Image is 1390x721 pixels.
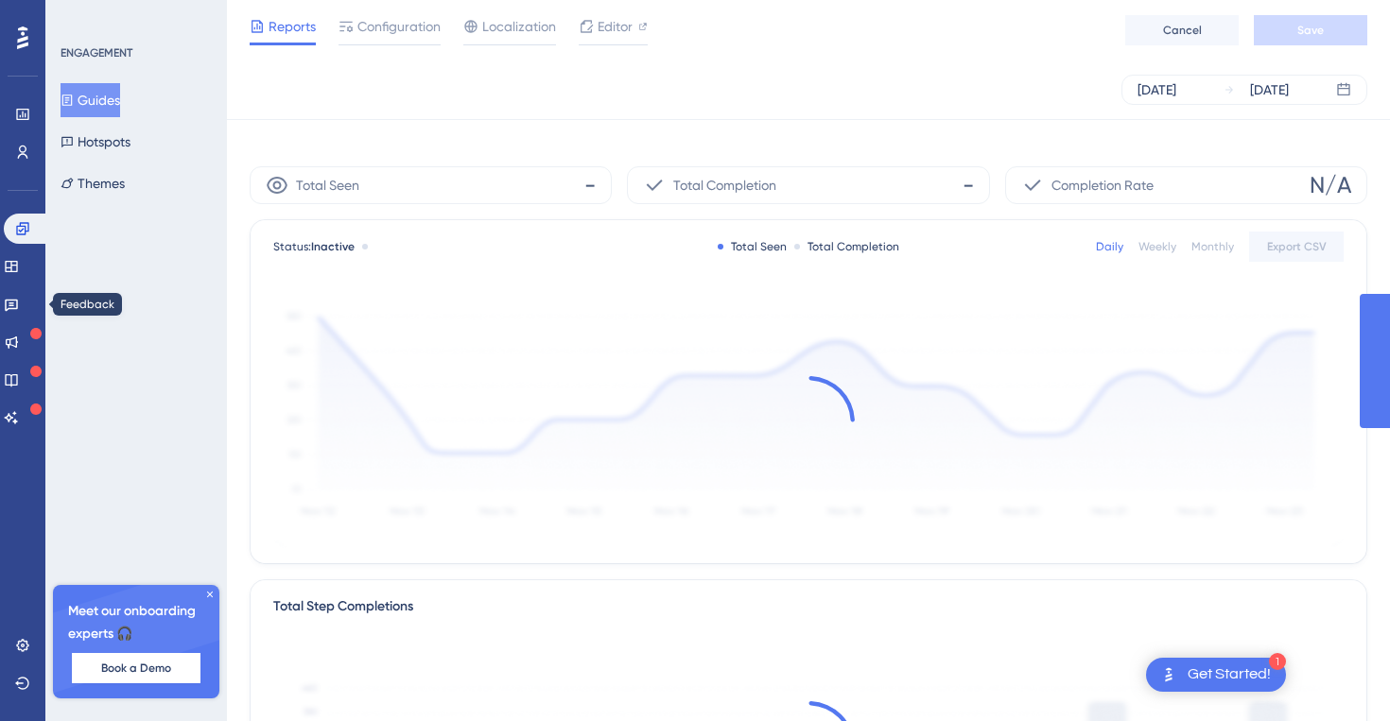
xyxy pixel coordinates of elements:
[61,45,132,60] div: ENGAGEMENT
[1138,78,1176,101] div: [DATE]
[1297,23,1324,38] span: Save
[1051,174,1154,197] span: Completion Rate
[794,239,899,254] div: Total Completion
[718,239,787,254] div: Total Seen
[269,15,316,38] span: Reports
[1096,239,1123,254] div: Daily
[1163,23,1202,38] span: Cancel
[101,661,171,676] span: Book a Demo
[673,174,776,197] span: Total Completion
[482,15,556,38] span: Localization
[311,240,355,253] span: Inactive
[1250,78,1289,101] div: [DATE]
[1254,15,1367,45] button: Save
[61,83,120,117] button: Guides
[61,166,125,200] button: Themes
[1188,664,1271,685] div: Get Started!
[357,15,441,38] span: Configuration
[584,170,596,200] span: -
[1157,663,1180,686] img: launcher-image-alternative-text
[1310,170,1351,200] span: N/A
[1267,239,1327,254] span: Export CSV
[68,600,204,645] span: Meet our onboarding experts 🎧
[1191,239,1234,254] div: Monthly
[1311,646,1367,703] iframe: UserGuiding AI Assistant Launcher
[296,174,359,197] span: Total Seen
[1125,15,1239,45] button: Cancel
[1138,239,1176,254] div: Weekly
[273,595,413,618] div: Total Step Completions
[963,170,974,200] span: -
[273,239,355,254] span: Status:
[72,653,200,683] button: Book a Demo
[598,15,633,38] span: Editor
[61,125,130,159] button: Hotspots
[1146,658,1286,692] div: Open Get Started! checklist, remaining modules: 1
[1249,232,1344,262] button: Export CSV
[1269,653,1286,670] div: 1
